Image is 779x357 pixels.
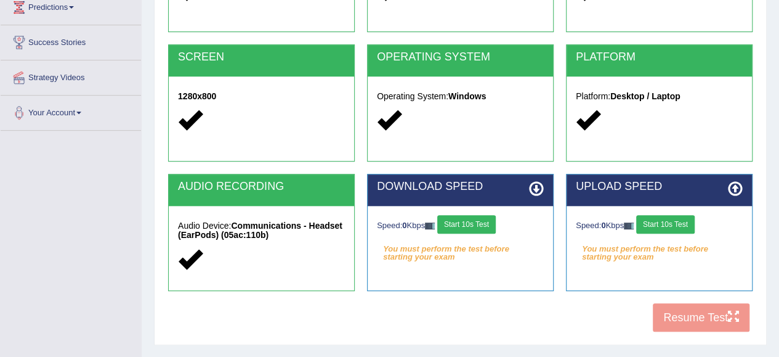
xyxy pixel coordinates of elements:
div: Speed: Kbps [576,215,743,237]
h5: Operating System: [377,92,544,101]
button: Start 10s Test [636,215,695,234]
a: Strategy Videos [1,60,141,91]
h2: SCREEN [178,51,345,64]
h5: Audio Device: [178,221,345,240]
h2: AUDIO RECORDING [178,181,345,193]
button: Start 10s Test [437,215,496,234]
h2: UPLOAD SPEED [576,181,743,193]
em: You must perform the test before starting your exam [576,240,743,258]
strong: 0 [402,221,406,230]
h2: DOWNLOAD SPEED [377,181,544,193]
img: ajax-loader-fb-connection.gif [624,223,634,229]
a: Success Stories [1,25,141,56]
strong: Communications - Headset (EarPods) (05ac:110b) [178,221,342,240]
strong: Windows [448,91,486,101]
h2: OPERATING SYSTEM [377,51,544,64]
h5: Platform: [576,92,743,101]
strong: Desktop / Laptop [610,91,680,101]
a: Your Account [1,96,141,126]
h2: PLATFORM [576,51,743,64]
em: You must perform the test before starting your exam [377,240,544,258]
img: ajax-loader-fb-connection.gif [425,223,435,229]
div: Speed: Kbps [377,215,544,237]
strong: 0 [601,221,605,230]
strong: 1280x800 [178,91,216,101]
